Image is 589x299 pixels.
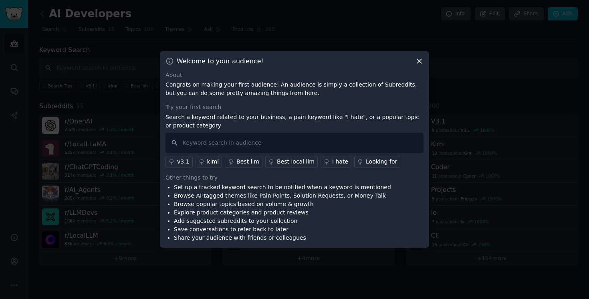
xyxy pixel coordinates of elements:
[207,158,219,166] div: kimi
[236,158,259,166] div: Best llm
[174,234,391,242] li: Share your audience with friends or colleagues
[277,158,315,166] div: Best local llm
[354,156,400,168] a: Looking for
[165,103,424,111] div: Try your first search
[177,57,264,65] h3: Welcome to your audience!
[165,113,424,130] p: Search a keyword related to your business, a pain keyword like "I hate", or a popular topic or pr...
[165,156,193,168] a: v3.1
[366,158,397,166] div: Looking for
[165,133,424,153] input: Keyword search in audience
[165,174,424,182] div: Other things to try
[321,156,351,168] a: I hate
[174,183,391,192] li: Set up a tracked keyword search to be notified when a keyword is mentioned
[177,158,190,166] div: v3.1
[225,156,262,168] a: Best llm
[165,71,424,79] div: About
[174,217,391,225] li: Add suggested subreddits to your collection
[174,200,391,208] li: Browse popular topics based on volume & growth
[174,208,391,217] li: Explore product categories and product reviews
[174,225,391,234] li: Save conversations to refer back to later
[265,156,318,168] a: Best local llm
[174,192,391,200] li: Browse AI-tagged themes like Pain Points, Solution Requests, or Money Talk
[332,158,348,166] div: I hate
[165,81,424,97] p: Congrats on making your first audience! An audience is simply a collection of Subreddits, but you...
[196,156,222,168] a: kimi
